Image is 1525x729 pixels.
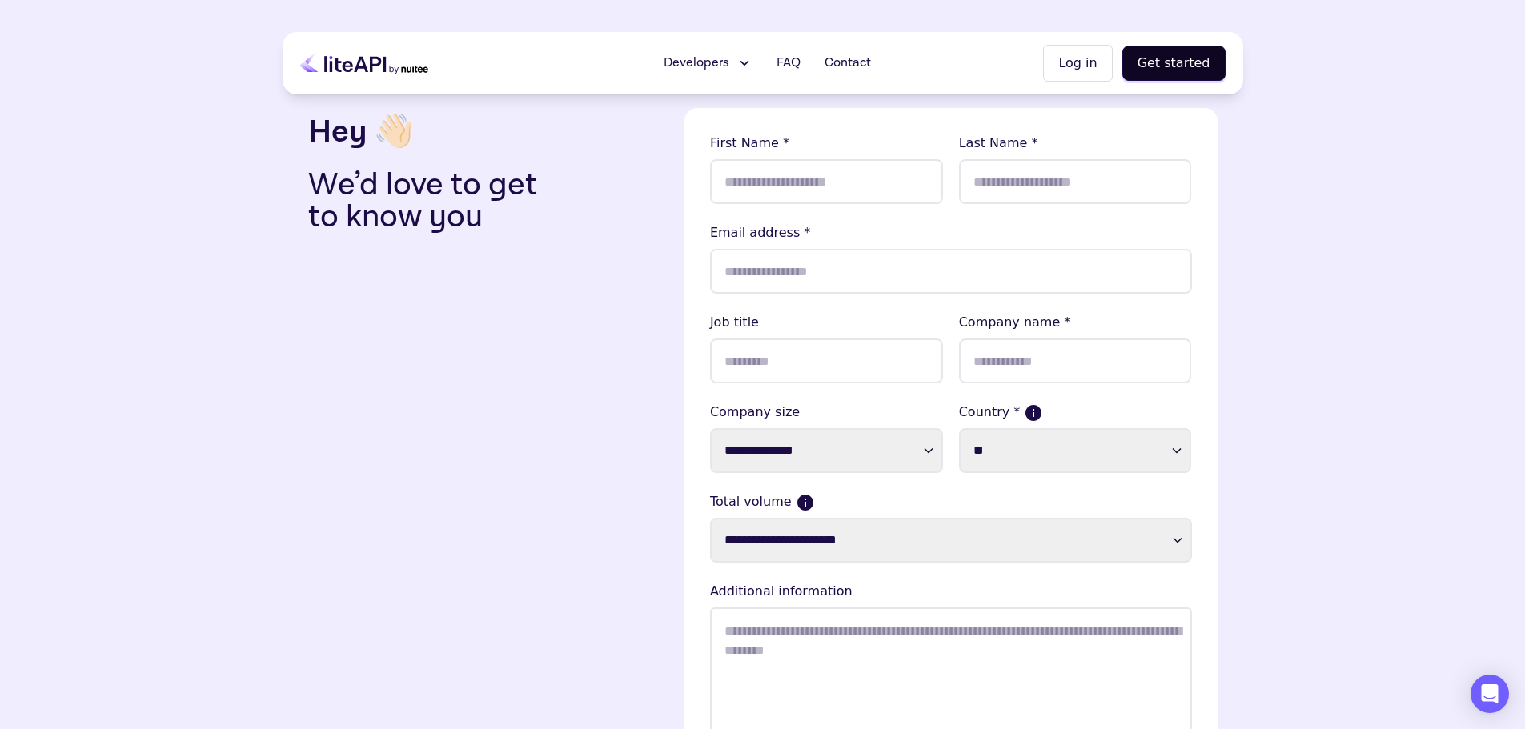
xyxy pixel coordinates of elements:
button: Get started [1122,46,1226,81]
label: Company size [710,403,943,422]
span: Contact [825,54,871,73]
lable: Company name * [959,313,1192,332]
button: Developers [654,47,762,79]
lable: Last Name * [959,134,1192,153]
button: If more than one country, please select where the majority of your sales come from. [1026,406,1041,420]
a: Contact [815,47,881,79]
label: Country * [959,403,1192,422]
button: Log in [1043,45,1112,82]
lable: Job title [710,313,943,332]
span: Developers [664,54,729,73]
h3: Hey 👋🏻 [308,108,672,156]
div: Open Intercom Messenger [1471,675,1509,713]
p: We’d love to get to know you [308,169,563,233]
label: Total volume [710,492,1192,511]
lable: First Name * [710,134,943,153]
lable: Email address * [710,223,1192,242]
span: FAQ [777,54,801,73]
button: Current monthly volume your business makes in USD [798,495,813,510]
lable: Additional information [710,582,1192,601]
a: FAQ [767,47,810,79]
